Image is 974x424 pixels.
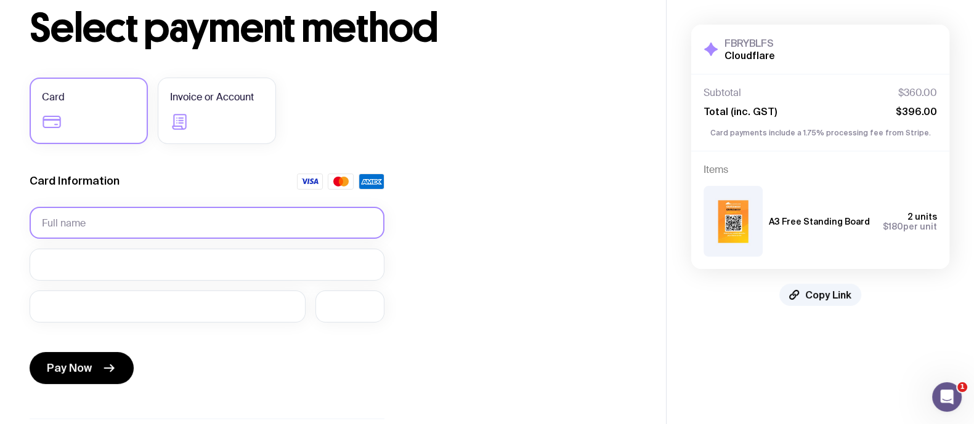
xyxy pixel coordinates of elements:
p: Card payments include a 1.75% processing fee from Stripe. [704,127,937,138]
h3: FBRYBLFS [724,37,775,49]
h4: Items [704,164,937,176]
span: Total (inc. GST) [704,105,777,118]
button: Copy Link [779,284,861,306]
span: Subtotal [704,87,741,99]
iframe: Secure card number input frame [42,258,372,270]
input: Full name [30,207,384,239]
button: Pay Now [30,352,134,384]
span: 2 units [907,212,937,222]
span: per unit [883,222,937,231]
span: Pay Now [47,361,92,375]
h3: A3 Free Standing Board [769,217,870,226]
iframe: Secure CVC input frame [328,300,372,312]
span: $360.00 [898,87,937,99]
span: $180 [883,222,903,231]
span: Copy Link [805,289,851,301]
span: Invoice or Account [170,90,254,105]
iframe: Secure expiration date input frame [42,300,293,312]
span: $396.00 [896,105,937,118]
span: 1 [957,382,967,392]
h1: Select payment method [30,9,636,48]
span: Card [42,90,65,105]
label: Card Information [30,174,120,188]
iframe: Intercom live chat [932,382,962,412]
h2: Cloudflare [724,49,775,62]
